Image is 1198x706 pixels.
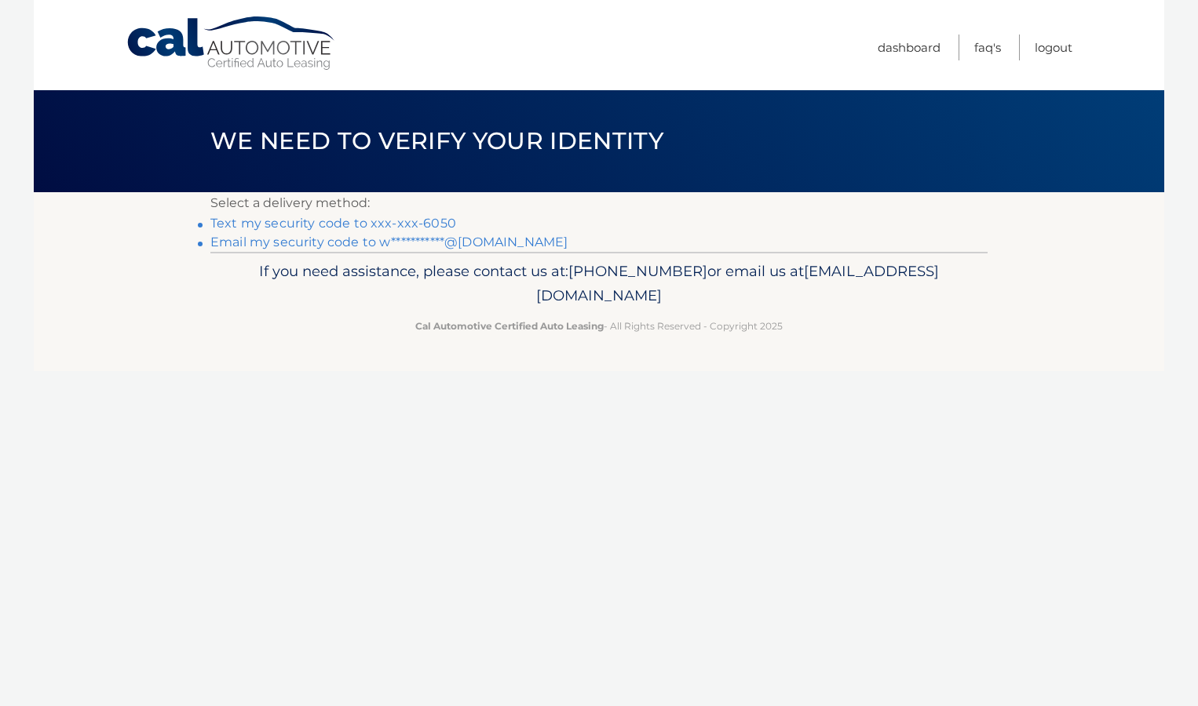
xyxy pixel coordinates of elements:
[210,192,988,214] p: Select a delivery method:
[568,262,707,280] span: [PHONE_NUMBER]
[210,126,663,155] span: We need to verify your identity
[210,216,456,231] a: Text my security code to xxx-xxx-6050
[878,35,941,60] a: Dashboard
[126,16,338,71] a: Cal Automotive
[974,35,1001,60] a: FAQ's
[415,320,604,332] strong: Cal Automotive Certified Auto Leasing
[221,318,977,334] p: - All Rights Reserved - Copyright 2025
[1035,35,1072,60] a: Logout
[221,259,977,309] p: If you need assistance, please contact us at: or email us at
